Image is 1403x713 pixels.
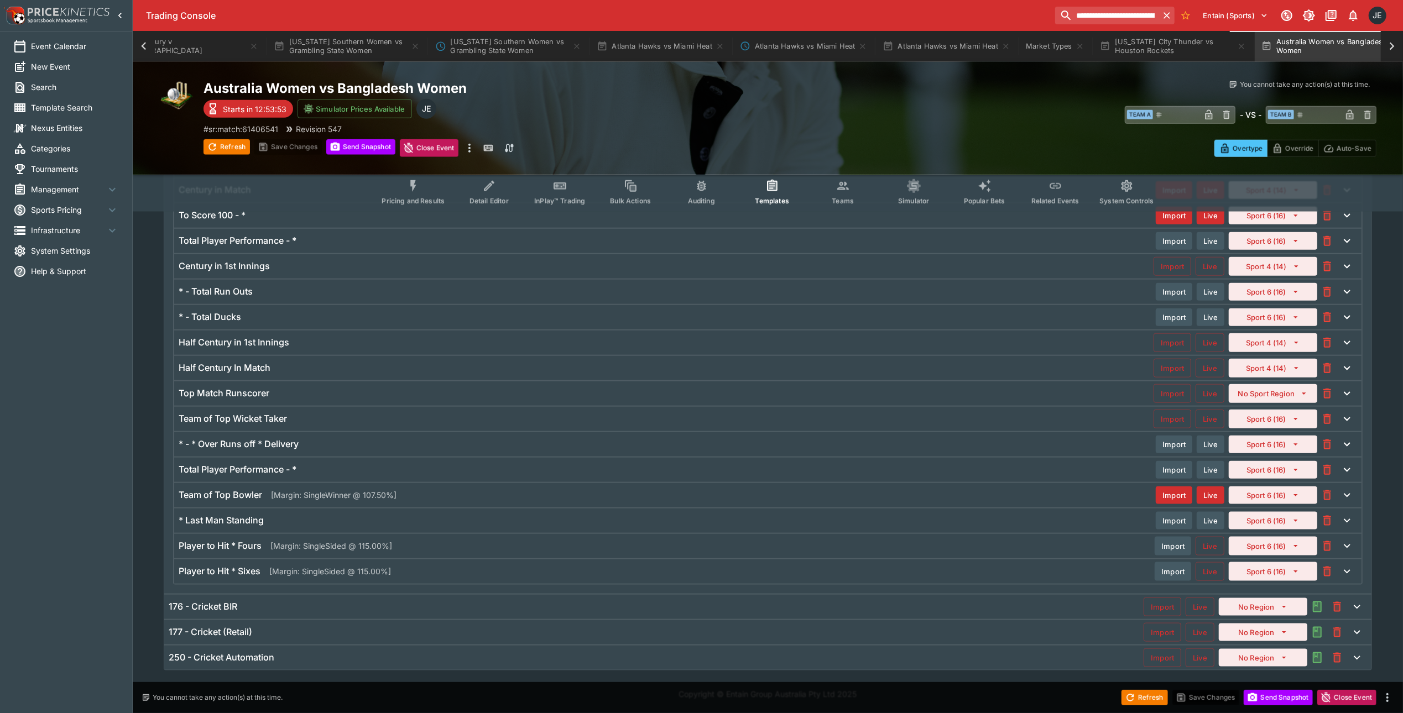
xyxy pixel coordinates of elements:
[1307,597,1327,617] button: Audit the Template Change History
[169,626,252,638] h6: 177 - Cricket (Retail)
[1154,257,1191,276] button: Import
[1268,110,1294,119] span: Team B
[1240,109,1261,120] h6: - VS -
[1093,31,1253,62] button: [US_STATE] City Thunder vs Houston Rockets
[1186,623,1214,642] button: Live
[1229,283,1317,301] button: Sport 6 (16)
[1229,410,1317,428] button: Sport 6 (16)
[1197,461,1224,479] button: Live
[269,565,391,577] p: [Margin: SingleSided @ 115.00%]
[146,10,1051,22] div: Trading Console
[1197,486,1224,504] button: Live
[1154,384,1191,403] button: Import
[1186,597,1214,616] button: Live
[1196,537,1224,555] button: Live
[470,197,509,205] span: Detail Editor
[204,139,250,155] button: Refresh
[1177,7,1195,24] button: No Bookmarks
[106,31,265,62] button: Canterbury v [GEOGRAPHIC_DATA]
[179,337,289,348] h6: Half Century in 1st Innings
[270,540,392,552] p: [Margin: SingleSided @ 115.00%]
[1277,6,1297,25] button: Connected to PK
[1127,110,1153,119] span: Team A
[1122,690,1168,705] button: Refresh
[28,8,109,16] img: PriceKinetics
[179,362,270,374] h6: Half Century In Match
[1156,461,1192,479] button: Import
[1197,7,1275,24] button: Select Tenant
[204,80,790,97] h2: Copy To Clipboard
[179,413,287,424] h6: Team of Top Wicket Taker
[1233,143,1263,154] p: Overtype
[1197,436,1224,453] button: Live
[1229,359,1317,378] button: Sport 4 (14)
[1156,486,1192,504] button: Import
[733,31,874,62] button: Atlanta Hawks vs Miami Heat
[1196,562,1224,581] button: Live
[3,4,25,27] img: PriceKinetics Logo
[28,18,87,23] img: Sportsbook Management
[31,40,119,52] span: Event Calendar
[1144,623,1181,642] button: Import
[1229,562,1317,581] button: Sport 6 (16)
[1156,436,1192,453] button: Import
[31,184,106,195] span: Management
[1343,6,1363,25] button: Notifications
[1229,384,1317,403] button: No Sport Region
[1197,283,1224,301] button: Live
[204,123,278,135] p: Copy To Clipboard
[298,99,412,118] button: Simulator Prices Available
[179,260,270,272] h6: Century in 1st Innings
[1240,80,1370,90] p: You cannot take any action(s) at this time.
[1196,257,1224,276] button: Live
[223,103,286,115] p: Starts in 12:53:53
[1197,207,1224,224] button: Live
[1154,410,1191,428] button: Import
[1154,359,1191,378] button: Import
[590,31,731,62] button: Atlanta Hawks vs Miami Heat
[1244,690,1313,705] button: Send Snapshot
[1267,140,1318,157] button: Override
[31,265,119,277] span: Help & Support
[179,235,296,247] h6: Total Player Performance - *
[31,163,119,175] span: Tournaments
[179,464,296,475] h6: Total Player Performance - *
[159,80,195,115] img: cricket.png
[688,197,715,205] span: Auditing
[179,311,241,323] h6: * - Total Ducks
[1186,648,1214,667] button: Live
[1229,257,1317,276] button: Sport 4 (14)
[271,489,397,501] p: [Margin: SingleWinner @ 107.50%]
[1327,597,1347,617] button: This will delete the selected template. You will still need to Save Template changes to commit th...
[1156,512,1192,529] button: Import
[1196,333,1224,352] button: Live
[1154,333,1191,352] button: Import
[31,122,119,134] span: Nexus Entities
[179,565,260,577] h6: Player to Hit * Sixes
[153,693,283,702] p: You cannot take any action(s) at this time.
[1196,384,1224,403] button: Live
[1196,410,1224,428] button: Live
[898,197,929,205] span: Simulator
[964,197,1005,205] span: Popular Bets
[179,387,269,399] h6: Top Match Runscorer
[1229,461,1317,479] button: Sport 6 (16)
[416,99,436,119] div: James Edlin
[31,81,119,93] span: Search
[1307,648,1327,668] button: Audit the Template Change History
[373,172,1162,212] div: Event type filters
[1219,623,1307,641] button: No Region
[296,123,342,135] p: Revision 547
[534,197,585,205] span: InPlay™ Trading
[179,515,264,526] h6: * Last Man Standing
[1381,691,1394,704] button: more
[610,197,651,205] span: Bulk Actions
[1031,197,1079,205] span: Related Events
[1229,207,1317,224] button: Sport 6 (16)
[1155,562,1191,581] button: Import
[31,245,119,256] span: System Settings
[1317,690,1376,705] button: Close Event
[1144,648,1181,667] button: Import
[169,601,237,612] h6: 176 - Cricket BIR
[1318,140,1376,157] button: Auto-Save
